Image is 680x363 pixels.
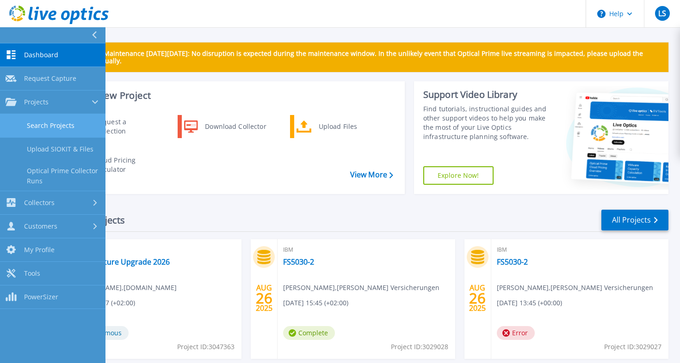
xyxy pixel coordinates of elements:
span: 26 [256,294,272,302]
span: Request Capture [24,74,76,83]
span: Project ID: 3029027 [604,342,661,352]
span: [DATE] 13:45 (+00:00) [497,298,562,308]
div: AUG 2025 [469,281,486,315]
span: PowerSizer [24,293,58,301]
span: Complete [283,326,335,340]
span: LS [658,10,666,17]
span: [DATE] 15:45 (+02:00) [283,298,348,308]
a: Explore Now! [423,166,494,185]
span: Error [497,326,535,340]
a: FS5030-2 [283,257,314,266]
a: Request a Collection [65,115,160,138]
span: Customers [24,222,57,230]
span: IBM [283,245,449,255]
span: Tools [24,269,40,278]
span: Collectors [24,199,55,207]
span: Project ID: 3029028 [391,342,448,352]
div: Support Video Library [423,89,550,101]
a: Upload Files [290,115,385,138]
span: [PERSON_NAME] , [DOMAIN_NAME] [70,283,177,293]
a: Infrastructure Upgrade 2026 [70,257,170,266]
div: Upload Files [314,117,383,136]
span: IBM [497,245,663,255]
div: AUG 2025 [255,281,273,315]
span: Optical Prime [70,245,236,255]
a: Download Collector [178,115,272,138]
span: Project ID: 3047363 [177,342,235,352]
span: [PERSON_NAME] , [PERSON_NAME] Versicherungen [283,283,439,293]
p: Scheduled Maintenance [DATE][DATE]: No disruption is expected during the maintenance window. In t... [69,50,661,65]
div: Cloud Pricing Calculator [89,156,158,174]
span: Dashboard [24,51,58,59]
span: 26 [469,294,486,302]
a: All Projects [601,210,668,230]
span: Projects [24,98,49,106]
div: Download Collector [200,117,270,136]
span: My Profile [24,246,55,254]
h3: Start a New Project [66,91,393,101]
a: View More [350,170,393,179]
div: Find tutorials, instructional guides and other support videos to help you make the most of your L... [423,104,550,141]
a: FS5030-2 [497,257,528,266]
div: Request a Collection [90,117,158,136]
span: [PERSON_NAME] , [PERSON_NAME] Versicherungen [497,283,653,293]
a: Cloud Pricing Calculator [65,153,160,176]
